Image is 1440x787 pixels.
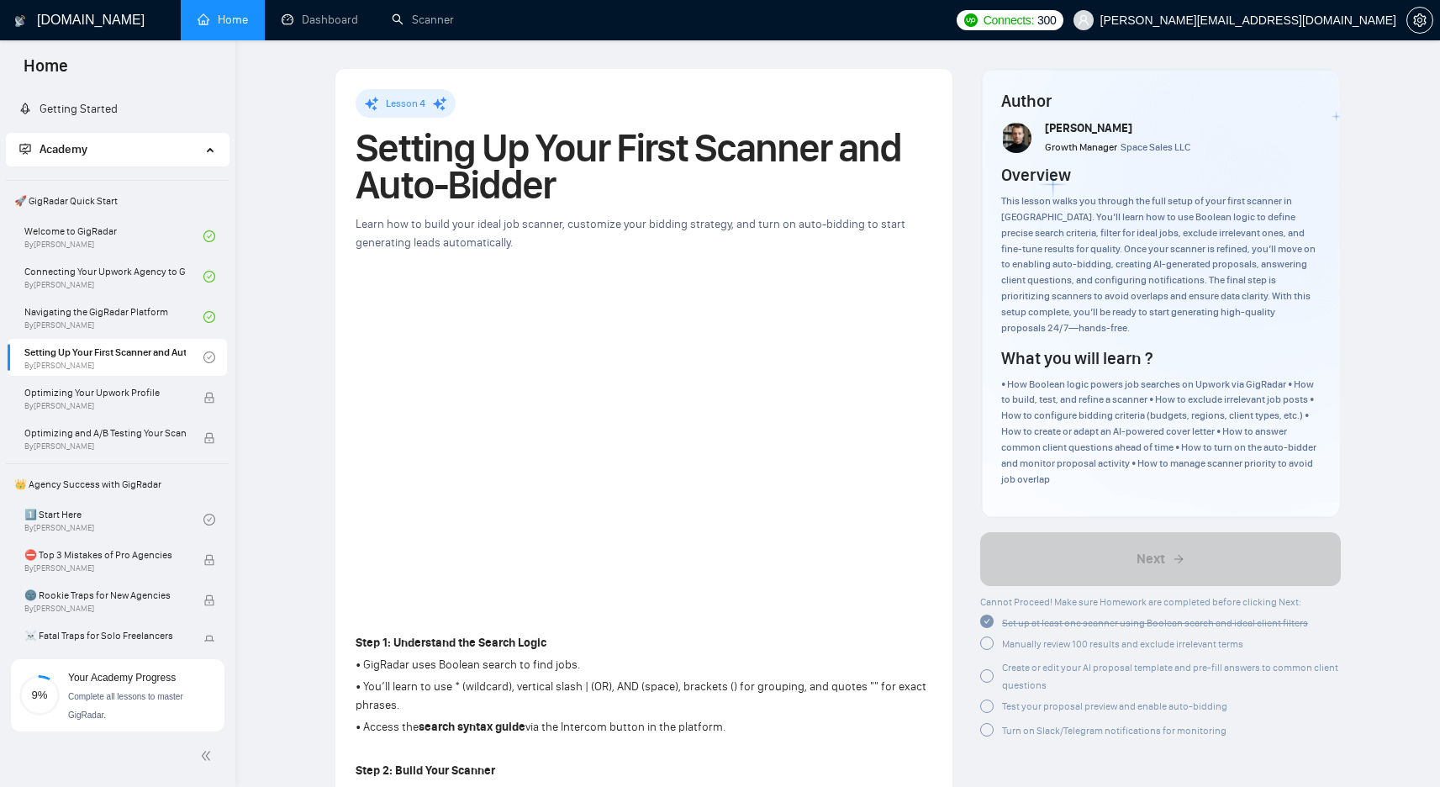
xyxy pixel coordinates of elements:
[24,401,186,411] span: By [PERSON_NAME]
[24,604,186,614] span: By [PERSON_NAME]
[1383,730,1423,770] iframe: Intercom live chat
[1037,11,1056,29] span: 300
[198,13,248,27] a: homeHome
[984,11,1034,29] span: Connects:
[19,102,118,116] a: rocketGetting Started
[1001,193,1320,336] div: This lesson walks you through the full setup of your first scanner in [GEOGRAPHIC_DATA]. You’ll l...
[40,142,87,156] span: Academy
[24,547,186,563] span: ⛔ Top 3 Mistakes of Pro Agencies
[203,432,215,444] span: lock
[24,258,203,295] a: Connecting Your Upwork Agency to GigRadarBy[PERSON_NAME]
[19,142,87,156] span: Academy
[19,689,60,700] span: 9%
[386,98,425,109] span: Lesson 4
[203,311,215,323] span: check-circle
[356,217,905,250] span: Learn how to build your ideal job scanner, customize your bidding strategy, and turn on auto-bidd...
[1001,89,1320,113] h4: Author
[1078,14,1089,26] span: user
[68,672,176,684] span: Your Academy Progress
[24,298,203,335] a: Navigating the GigRadar PlatformBy[PERSON_NAME]
[282,13,358,27] a: dashboardDashboard
[19,143,31,155] span: fund-projection-screen
[8,467,227,501] span: 👑 Agency Success with GigRadar
[8,184,227,218] span: 🚀 GigRadar Quick Start
[980,532,1341,586] button: Next
[356,678,932,715] p: • You’ll learn to use * (wildcard), vertical slash | (OR), AND (space), brackets () for grouping,...
[356,129,932,203] h1: Setting Up Your First Scanner and Auto-Bidder
[1406,13,1433,27] a: setting
[964,13,978,27] img: upwork-logo.png
[1002,700,1227,712] span: Test your proposal preview and enable auto-bidding
[1406,7,1433,34] button: setting
[203,230,215,242] span: check-circle
[980,596,1301,608] span: Cannot Proceed! Make sure Homework are completed before clicking Next:
[1121,141,1190,153] span: Space Sales LLC
[1137,549,1165,569] span: Next
[68,692,183,720] span: Complete all lessons to master GigRadar.
[24,587,186,604] span: 🌚 Rookie Traps for New Agencies
[10,54,82,89] span: Home
[356,763,495,778] strong: Step 2: Build Your Scanner
[24,425,186,441] span: Optimizing and A/B Testing Your Scanner for Better Results
[1045,121,1132,135] span: [PERSON_NAME]
[14,8,26,34] img: logo
[203,351,215,363] span: check-circle
[24,384,186,401] span: Optimizing Your Upwork Profile
[1003,123,1033,153] img: vlad-t.jpg
[356,718,932,737] p: • Access the via the Intercom button in the platform.
[1002,725,1226,737] span: Turn on Slack/Telegram notifications for monitoring
[200,747,217,764] span: double-left
[24,627,186,644] span: ☠️ Fatal Traps for Solo Freelancers
[1407,13,1432,27] span: setting
[24,563,186,573] span: By [PERSON_NAME]
[6,92,229,126] li: Getting Started
[24,339,203,376] a: Setting Up Your First Scanner and Auto-BidderBy[PERSON_NAME]
[1002,617,1308,629] span: Set up at least one scanner using Boolean search and ideal client filters
[1002,662,1338,691] span: Create or edit your AI proposal template and pre-fill answers to common client questions
[1045,141,1117,153] span: Growth Manager
[1002,638,1243,650] span: Manually review 100 results and exclude irrelevant terms
[392,13,454,27] a: searchScanner
[203,514,215,526] span: check-circle
[203,271,215,283] span: check-circle
[1001,377,1320,488] div: • How Boolean logic powers job searches on Upwork via GigRadar • How to build, test, and refine a...
[356,656,932,674] p: • GigRadar uses Boolean search to find jobs.
[24,441,186,452] span: By [PERSON_NAME]
[419,720,525,734] strong: search syntax guide
[1001,163,1071,187] h4: Overview
[203,392,215,404] span: lock
[203,635,215,647] span: lock
[203,594,215,606] span: lock
[356,636,546,650] strong: Step 1: Understand the Search Logic
[203,554,215,566] span: lock
[24,501,203,538] a: 1️⃣ Start HereBy[PERSON_NAME]
[1001,346,1153,370] h4: What you will learn ?
[980,615,994,628] span: check-circle
[24,218,203,255] a: Welcome to GigRadarBy[PERSON_NAME]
